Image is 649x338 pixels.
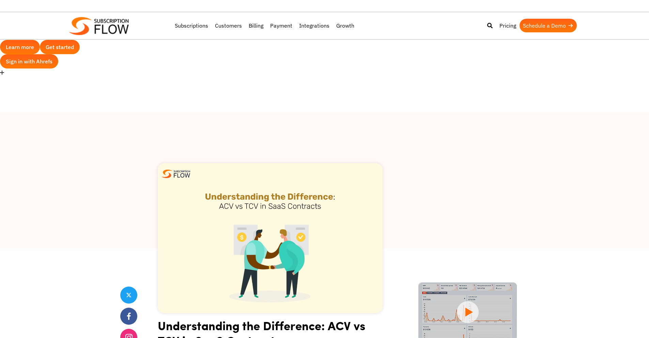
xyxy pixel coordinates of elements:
[158,163,383,313] img: ACV vs TCV
[267,19,296,32] a: Payment
[626,315,642,331] iframe: Intercom live chat
[6,58,52,65] span: Sign in with Ahrefs
[520,19,577,32] a: Schedule a Demo
[333,19,358,32] a: Growth
[212,19,245,32] a: Customers
[171,19,212,32] a: Subscriptions
[69,17,129,35] img: Subscriptionflow
[296,19,333,32] a: Integrations
[496,19,520,32] a: Pricing
[245,19,267,32] a: Billing
[40,40,80,54] button: Get started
